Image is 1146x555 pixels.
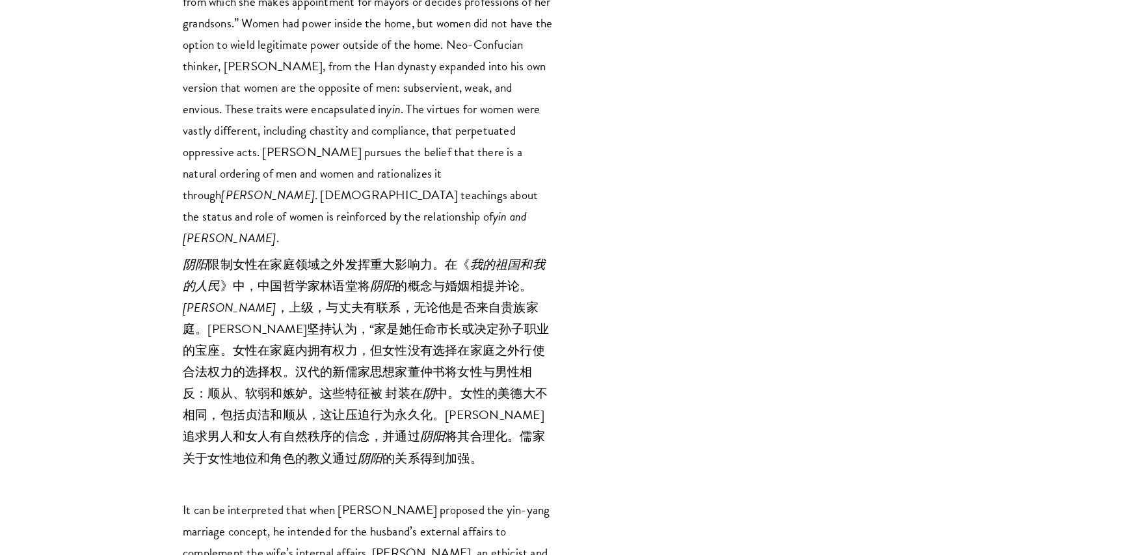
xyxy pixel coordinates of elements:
[221,185,315,204] em: [PERSON_NAME]
[423,384,435,403] em: 阴
[183,298,276,317] em: [PERSON_NAME]
[386,100,401,118] em: yin
[183,255,545,295] em: 我的祖国和我的人民
[358,449,382,468] em: 阴阳
[183,255,549,467] font: 限制女性在家庭领域之外发挥重大影响力。在《 》中，中国哲学家林语堂将 的概念与婚姻相提并论。 ，上级，与丈夫有联系，无论他是否来自贵族家庭。[PERSON_NAME]坚持认为，“家是她任命市长或...
[183,255,207,274] em: 阴阳
[420,427,445,446] em: 阴阳
[370,277,395,295] em: 阴阳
